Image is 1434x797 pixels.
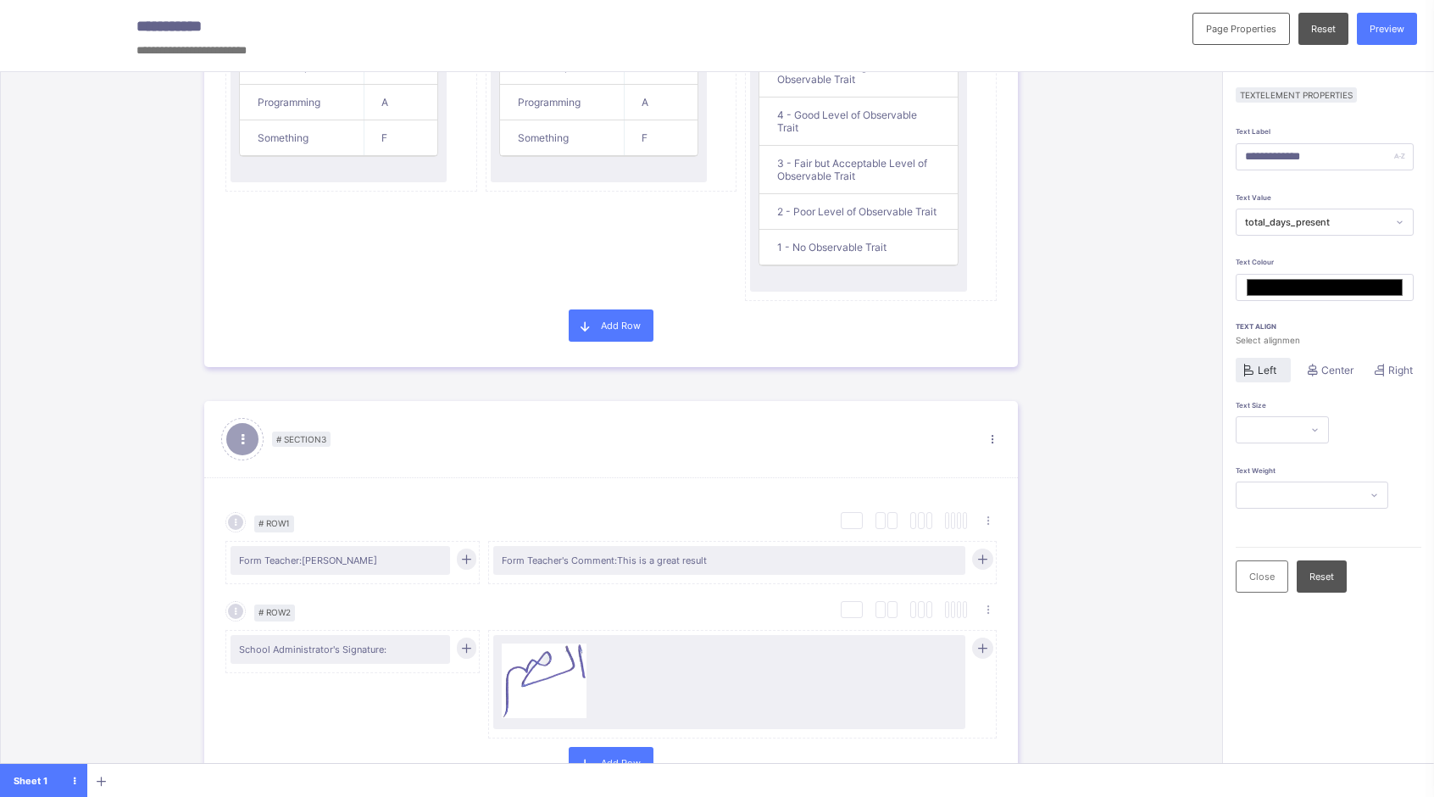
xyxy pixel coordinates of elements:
span: Text Weight [1236,466,1276,475]
td: 1 - No Observable Trait [760,230,958,265]
span: School Administrator's Signature: [239,644,442,655]
td: 4 - Good Level of Observable Trait [760,98,958,146]
span: Form Teacher's Comment: This is a great result [502,555,957,566]
img: Logo [502,644,586,718]
td: F [624,120,698,156]
td: Something [241,120,364,156]
span: Text Value [1236,193,1271,202]
span: Preview [1370,23,1404,35]
span: Right [1388,364,1413,376]
td: Something [500,120,624,156]
div: total_days_present [1245,216,1387,228]
span: # Row 1 [254,516,294,532]
span: # Section 3 [272,432,331,447]
span: Add Row [601,320,641,332]
span: Text Size [1236,401,1266,410]
span: Left [1258,364,1276,376]
td: 3 - Fair but Acceptable Level of Observable Trait [760,146,958,194]
span: Center [1321,364,1353,376]
span: Form Teacher: [PERSON_NAME] [239,555,442,566]
td: A [624,85,698,120]
td: 2 - Poor Level of Observable Trait [760,194,958,230]
td: F [364,120,438,156]
td: 5 - Excellence Degree of Observable Trait [760,49,958,98]
span: Add Row [601,757,641,769]
span: # Row 2 [254,605,295,621]
td: Programming [500,85,624,120]
span: Select alignmen [1236,335,1421,345]
td: Programming [241,85,364,120]
span: Text Label [1236,127,1270,136]
span: Text Colour [1236,258,1274,266]
span: Text Align [1236,322,1421,331]
td: A [364,85,438,120]
span: Close [1249,571,1275,582]
span: Page Properties [1206,23,1276,35]
span: Reset [1309,571,1334,582]
span: Text Element Properties [1236,87,1357,103]
span: Reset [1311,23,1336,35]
